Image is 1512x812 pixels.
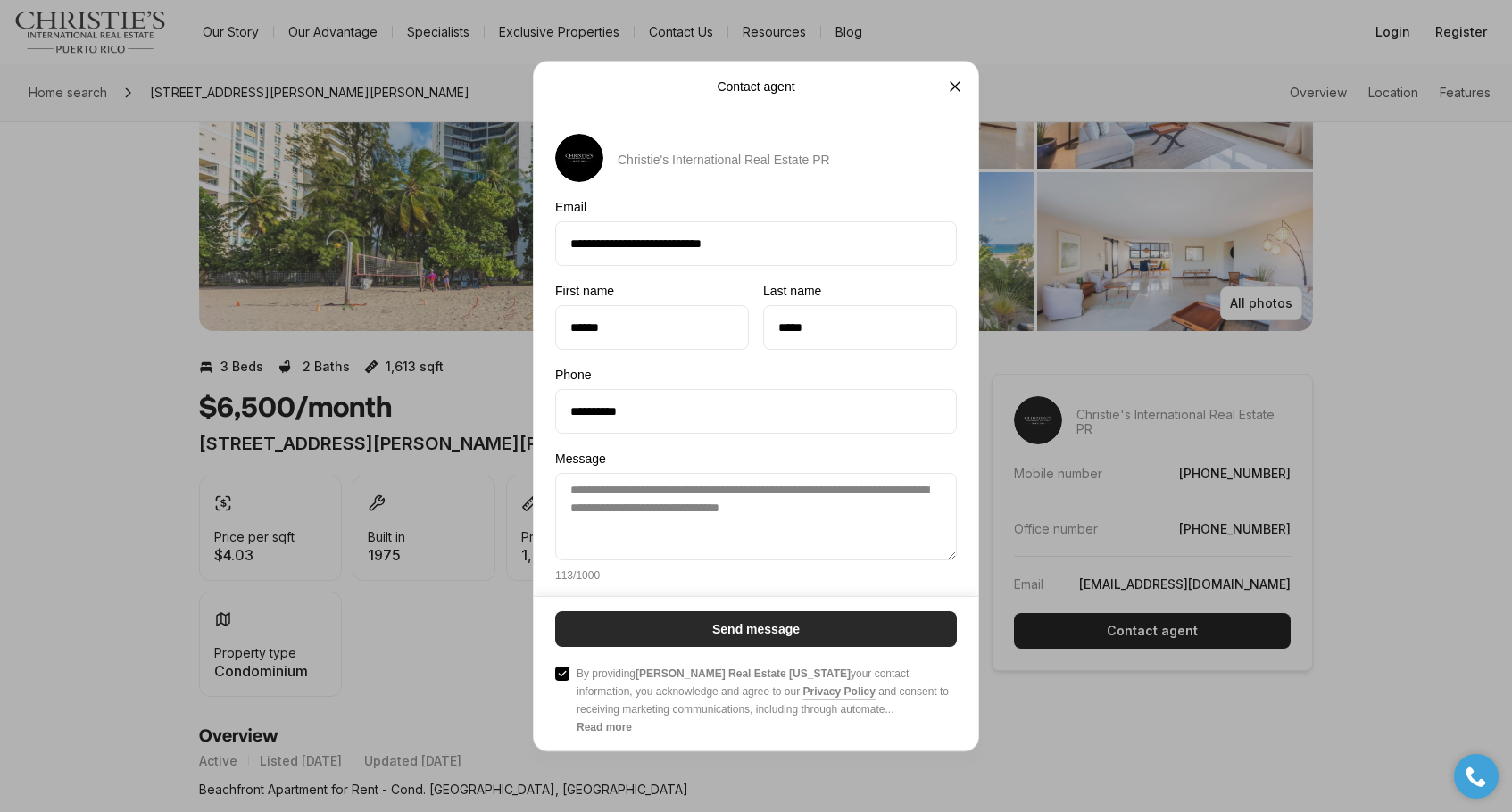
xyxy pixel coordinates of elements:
b: [PERSON_NAME] Real Estate [US_STATE] [636,667,851,680]
a: Privacy Policy [803,685,876,698]
textarea: Message113/1000 [555,473,957,560]
label: Message [555,452,957,466]
p: Send message [712,622,800,636]
label: Email [555,200,957,214]
input: Phone [556,390,956,433]
p: Contact agent [717,79,794,94]
label: First name [555,284,749,298]
input: First name [556,306,748,349]
input: Email [556,222,956,265]
label: Last name [763,284,957,298]
p: 113 / 1000 [555,569,600,582]
span: By providing your contact information, you acknowledge and agree to our and consent to receiving ... [577,665,957,718]
label: Phone [555,368,957,382]
input: Last name [764,306,956,349]
button: Send message [555,611,957,647]
button: Close [937,69,973,104]
b: Read more [577,721,632,733]
p: Christie's International Real Estate PR [618,153,830,167]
